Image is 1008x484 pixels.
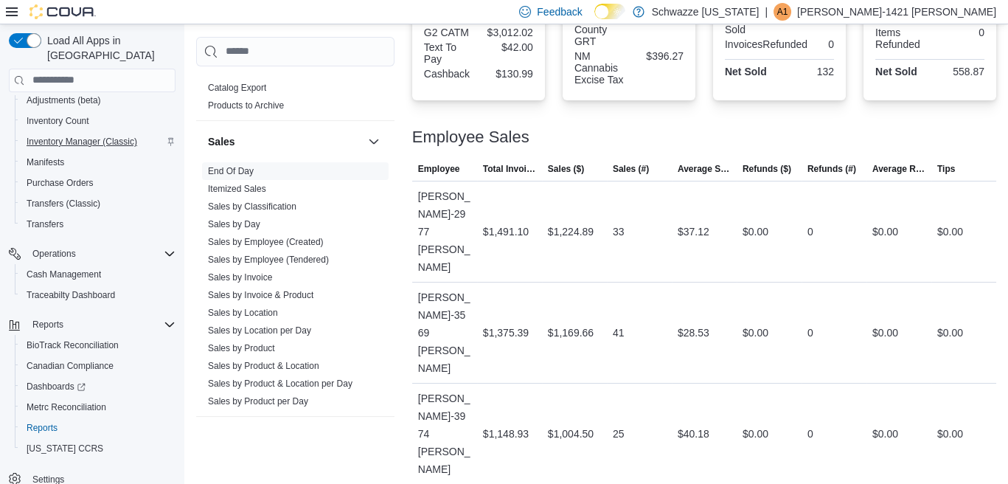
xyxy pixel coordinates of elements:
a: Sales by Product & Location [208,361,319,371]
span: Feedback [537,4,582,19]
p: | [765,3,768,21]
div: Cashback [424,68,476,80]
img: Cova [29,4,96,19]
span: Traceabilty Dashboard [21,286,175,304]
div: Items Refunded [875,27,927,50]
a: Transfers [21,215,69,233]
button: [US_STATE] CCRS [15,438,181,459]
a: End Of Day [208,166,254,176]
span: Inventory Manager (Classic) [27,136,137,148]
a: [US_STATE] CCRS [21,440,109,457]
div: $28.53 [678,324,709,342]
span: [US_STATE] CCRS [27,443,103,454]
span: Sales by Day [208,218,260,230]
a: Reports [21,419,63,437]
div: 0 [813,38,834,50]
span: Inventory Count [27,115,89,127]
span: Load All Apps in [GEOGRAPHIC_DATA] [41,33,175,63]
span: Traceabilty Dashboard [27,289,115,301]
span: Sales by Employee (Created) [208,236,324,248]
span: Transfers [27,218,63,230]
span: Sales by Classification [208,201,296,212]
a: Sales by Location [208,308,278,318]
span: A1 [777,3,788,21]
div: $1,169.66 [548,324,594,342]
span: Cash Management [21,266,175,283]
div: $1,491.10 [483,223,529,241]
a: Inventory Count [21,112,95,130]
span: Dark Mode [594,19,595,20]
span: BioTrack Reconciliation [21,336,175,354]
div: 25 [613,425,625,443]
span: Operations [27,245,175,263]
h3: Employee Sales [412,128,529,146]
span: Sales by Location [208,307,278,319]
a: Sales by Day [208,219,260,229]
span: Sales ($) [548,163,584,175]
div: $37.12 [678,223,709,241]
span: Itemized Sales [208,183,266,195]
div: $0.00 [937,425,963,443]
span: Canadian Compliance [21,357,175,375]
div: $130.99 [482,68,533,80]
span: Cash Management [27,269,101,280]
button: Operations [3,243,181,264]
span: Sales by Invoice & Product [208,289,313,301]
div: InvoicesRefunded [725,38,807,50]
span: Employee [418,163,460,175]
a: Sales by Invoice [208,272,272,283]
div: 0 [933,27,984,38]
span: Metrc Reconciliation [21,398,175,416]
button: Canadian Compliance [15,356,181,376]
div: 0 [807,425,813,443]
span: Operations [32,248,76,260]
button: Transfers (Classic) [15,193,181,214]
span: Tips [937,163,955,175]
span: Refunds (#) [807,163,856,175]
button: Sales [208,134,362,149]
span: Dashboards [21,378,175,395]
button: BioTrack Reconciliation [15,335,181,356]
a: BioTrack Reconciliation [21,336,125,354]
span: BioTrack Reconciliation [27,339,119,351]
div: [PERSON_NAME]-3974 [PERSON_NAME] [412,384,477,484]
span: Sales by Product & Location [208,360,319,372]
button: Reports [3,314,181,335]
input: Dark Mode [594,4,625,19]
button: Reports [15,418,181,438]
span: Transfers [21,215,175,233]
span: Metrc Reconciliation [27,401,106,413]
span: Sales by Product per Day [208,395,308,407]
div: $1,148.93 [483,425,529,443]
div: 132 [782,66,834,77]
div: $0.00 [872,425,898,443]
span: Average Refund [872,163,925,175]
a: Adjustments (beta) [21,91,107,109]
div: $0.00 [872,324,898,342]
button: Purchase Orders [15,173,181,193]
div: $396.27 [632,50,684,62]
a: Sales by Employee (Tendered) [208,255,329,265]
span: Inventory Manager (Classic) [21,133,175,151]
a: Cash Management [21,266,107,283]
span: Inventory Count [21,112,175,130]
span: Sales (#) [613,163,649,175]
div: $1,004.50 [548,425,594,443]
a: Inventory Manager (Classic) [21,133,143,151]
button: Inventory Count [15,111,181,131]
a: Catalog Export [208,83,266,93]
span: Reports [27,422,58,434]
div: Text To Pay [424,41,476,65]
button: Sales [365,133,383,151]
div: $40.18 [678,425,709,443]
a: Manifests [21,153,70,171]
p: [PERSON_NAME]-1421 [PERSON_NAME] [797,3,996,21]
a: Sales by Invoice & Product [208,290,313,300]
div: [PERSON_NAME]-2977 [PERSON_NAME] [412,181,477,282]
span: Reports [32,319,63,331]
span: Purchase Orders [21,174,175,192]
span: Sales by Product & Location per Day [208,378,352,390]
div: [PERSON_NAME]-3569 [PERSON_NAME] [412,283,477,383]
div: $3,012.02 [482,27,533,38]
